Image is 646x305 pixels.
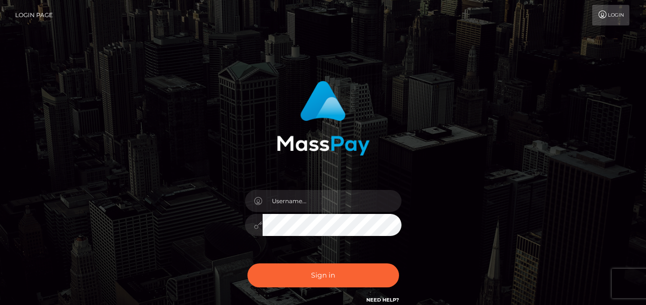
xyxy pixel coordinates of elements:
a: Need Help? [366,297,399,303]
img: MassPay Login [277,81,370,156]
button: Sign in [247,263,399,287]
input: Username... [263,190,401,212]
a: Login [592,5,629,25]
a: Login Page [15,5,53,25]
